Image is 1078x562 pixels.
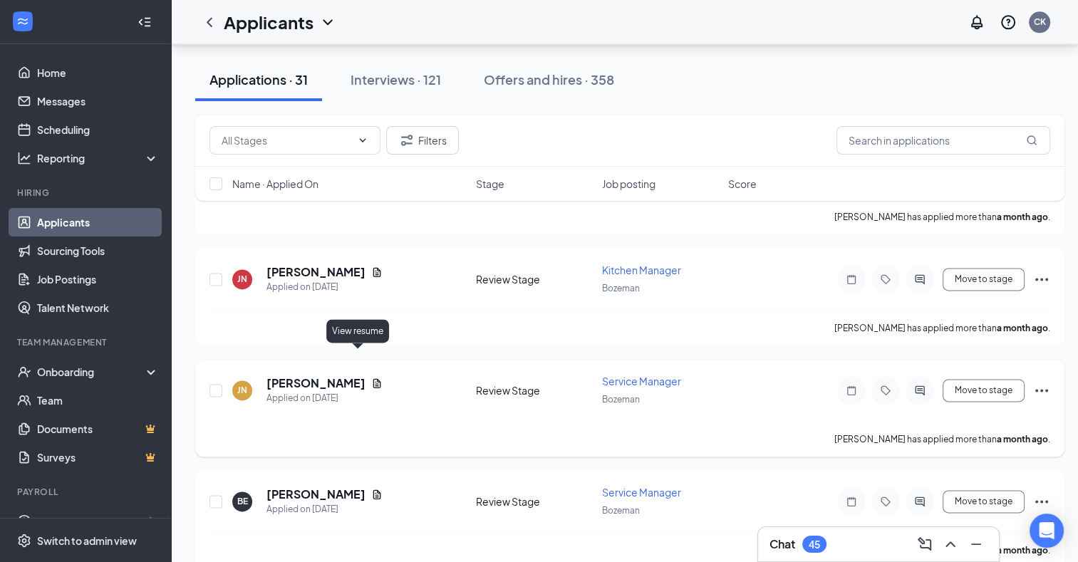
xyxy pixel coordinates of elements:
[476,383,594,397] div: Review Stage
[37,87,159,115] a: Messages
[602,375,681,387] span: Service Manager
[939,533,962,556] button: ChevronUp
[37,265,159,293] a: Job Postings
[997,434,1048,444] b: a month ago
[997,545,1048,556] b: a month ago
[1033,382,1050,399] svg: Ellipses
[834,211,1050,223] p: [PERSON_NAME] has applied more than .
[809,538,820,551] div: 45
[16,14,30,28] svg: WorkstreamLogo
[351,71,441,88] div: Interviews · 121
[37,386,159,415] a: Team
[1030,514,1064,548] div: Open Intercom Messenger
[911,385,928,396] svg: ActiveChat
[602,264,681,276] span: Kitchen Manager
[319,14,336,31] svg: ChevronDown
[37,415,159,443] a: DocumentsCrown
[877,385,894,396] svg: Tag
[398,132,415,149] svg: Filter
[326,319,389,343] div: View resume
[266,391,383,405] div: Applied on [DATE]
[728,177,757,191] span: Score
[237,495,248,507] div: BE
[602,394,640,405] span: Bozeman
[232,177,318,191] span: Name · Applied On
[834,433,1050,445] p: [PERSON_NAME] has applied more than .
[237,273,247,285] div: JN
[1000,14,1017,31] svg: QuestionInfo
[877,496,894,507] svg: Tag
[371,489,383,500] svg: Document
[17,365,31,379] svg: UserCheck
[209,71,308,88] div: Applications · 31
[266,280,383,294] div: Applied on [DATE]
[222,132,351,148] input: All Stages
[37,115,159,144] a: Scheduling
[266,502,383,516] div: Applied on [DATE]
[602,283,640,293] span: Bozeman
[201,14,218,31] svg: ChevronLeft
[37,507,159,536] a: PayrollCrown
[17,187,156,199] div: Hiring
[37,208,159,236] a: Applicants
[916,536,933,553] svg: ComposeMessage
[37,443,159,472] a: SurveysCrown
[484,71,614,88] div: Offers and hires · 358
[968,536,985,553] svg: Minimize
[266,486,366,502] h5: [PERSON_NAME]
[943,379,1025,402] button: Move to stage
[266,375,366,391] h5: [PERSON_NAME]
[476,177,504,191] span: Stage
[602,177,655,191] span: Job posting
[1034,16,1046,28] div: CK
[913,533,936,556] button: ComposeMessage
[37,151,160,165] div: Reporting
[357,135,368,146] svg: ChevronDown
[37,236,159,265] a: Sourcing Tools
[371,266,383,278] svg: Document
[602,505,640,516] span: Bozeman
[769,536,795,552] h3: Chat
[968,14,985,31] svg: Notifications
[17,486,156,498] div: Payroll
[877,274,894,285] svg: Tag
[371,378,383,389] svg: Document
[943,268,1025,291] button: Move to stage
[843,385,860,396] svg: Note
[834,322,1050,334] p: [PERSON_NAME] has applied more than .
[138,15,152,29] svg: Collapse
[911,274,928,285] svg: ActiveChat
[997,323,1048,333] b: a month ago
[1033,493,1050,510] svg: Ellipses
[942,536,959,553] svg: ChevronUp
[911,496,928,507] svg: ActiveChat
[1026,135,1037,146] svg: MagnifyingGlass
[224,10,313,34] h1: Applicants
[17,534,31,548] svg: Settings
[37,365,147,379] div: Onboarding
[17,336,156,348] div: Team Management
[843,274,860,285] svg: Note
[1033,271,1050,288] svg: Ellipses
[965,533,988,556] button: Minimize
[386,126,459,155] button: Filter Filters
[266,264,366,280] h5: [PERSON_NAME]
[476,272,594,286] div: Review Stage
[943,490,1025,513] button: Move to stage
[476,494,594,509] div: Review Stage
[602,486,681,499] span: Service Manager
[37,293,159,322] a: Talent Network
[237,384,247,396] div: JN
[843,496,860,507] svg: Note
[997,212,1048,222] b: a month ago
[37,58,159,87] a: Home
[836,126,1050,155] input: Search in applications
[17,151,31,165] svg: Analysis
[37,534,137,548] div: Switch to admin view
